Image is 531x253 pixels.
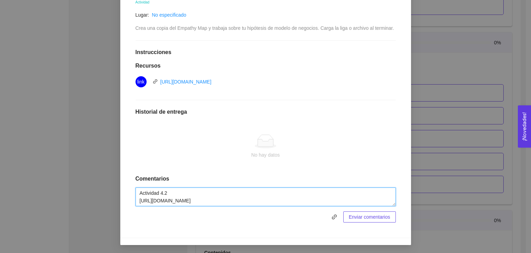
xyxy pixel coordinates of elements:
h1: Comentarios [136,175,396,182]
span: Actividad [136,0,150,4]
span: link [153,79,158,84]
h1: Historial de entrega [136,108,396,115]
span: Crea una copia del Empathy Map y trabaja sobre tu hipótesis de modelo de negocios. Carga la liga ... [136,25,394,31]
button: Open Feedback Widget [518,105,531,148]
button: Enviar comentarios [343,211,396,223]
article: Lugar: [136,11,149,19]
h1: Instrucciones [136,49,396,56]
textarea: Actividad 4.2 [URL][DOMAIN_NAME] [136,187,396,206]
div: No hay datos [141,151,390,159]
span: link [137,76,145,87]
span: link [329,214,339,220]
h1: Recursos [136,62,396,69]
a: [URL][DOMAIN_NAME] [160,79,212,85]
button: link [329,211,340,223]
span: Enviar comentarios [349,213,390,221]
a: No especificado [152,12,186,18]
